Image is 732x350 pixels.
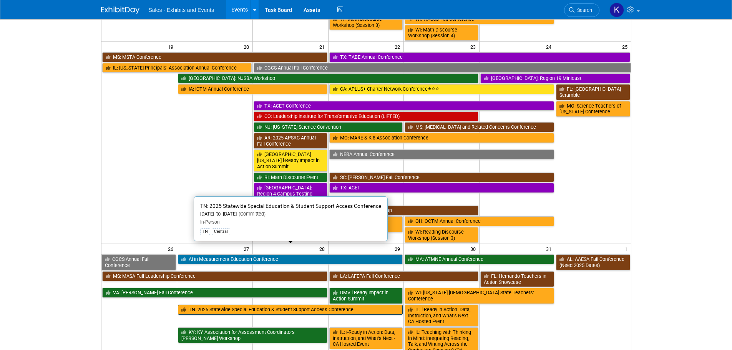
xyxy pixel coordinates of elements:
a: [GEOGRAPHIC_DATA]: NJSBA Workshop [178,73,478,83]
a: TN: 2025 Statewide Special Education & Student Support Access Conference [178,305,403,315]
a: AL: AAESA Fall Conference (Need 2025 Dates) [556,254,630,270]
a: [GEOGRAPHIC_DATA][US_STATE] i-Ready Impact in Action Summit [254,149,327,171]
a: CGCS Annual Fall Conference [254,63,631,73]
span: 22 [394,42,403,51]
a: FL: Hernando Teachers in Action Showcase [480,271,554,287]
div: TN [200,228,210,235]
span: 24 [545,42,555,51]
span: Sales - Exhibits and Events [149,7,214,13]
span: 28 [319,244,328,254]
a: IL: [US_STATE] Principals’ Association Annual Conference [102,63,252,73]
a: WI: [US_STATE] [DEMOGRAPHIC_DATA] State Teachers’ Conference [405,288,554,304]
span: 27 [243,244,252,254]
a: OH: OCTM Annual Conference [405,216,554,226]
a: MO: MARE & K-8 Association Conference [329,133,554,143]
img: ExhibitDay [101,7,139,14]
a: [GEOGRAPHIC_DATA]: Region 4 Campus Testing Coordinator Academy [254,183,327,205]
span: 23 [470,42,479,51]
a: CA: APLUS+ Charter Network Conference [329,84,554,94]
img: Kara Haven [609,3,624,17]
a: IA: ICTM Annual Conference [178,84,327,94]
a: KY: KY Association for Assessment Coordinators [PERSON_NAME] Workshop [178,327,327,343]
a: TX: TABE Annual Conference [329,52,630,62]
a: IL: i-Ready in Action: Data, Instruction, and What’s Next - CA Hosted Event [329,327,403,349]
a: DMV i-Ready Impact in Action Summit [329,288,403,304]
span: (Committed) [237,211,266,217]
span: 31 [545,244,555,254]
span: 19 [167,42,177,51]
a: VA: [PERSON_NAME] Fall Conference [102,288,327,298]
a: MA: ATMNE Annual Conference [405,254,554,264]
span: 26 [167,244,177,254]
a: MS: MSTA Conference [102,52,327,62]
a: SC: [PERSON_NAME] Fall Conference [329,173,554,182]
a: NJ: [US_STATE] Science Convention [254,122,403,132]
a: TX: ACET [329,183,554,193]
a: WI: Math Discourse Workshop (Session 4) [405,25,478,41]
a: AR: 2025 APSRC Annual Fall Conference [254,133,327,149]
a: MS: [MEDICAL_DATA] and Related Concerns Conference [405,122,554,132]
a: CO: Leadership Institute for Transformative Education (LIFTED) [254,111,479,121]
a: WI: Math Discourse Workshop (Session 3) [329,14,403,30]
a: RI: Math Discourse Event [254,173,327,182]
span: 29 [394,244,403,254]
span: 20 [243,42,252,51]
a: WI: Reading Discourse Workshop (Session 3) [405,227,478,243]
span: 1 [624,244,631,254]
span: TN: 2025 Statewide Special Education & Student Support Access Conference [200,203,381,209]
a: MS: MASA Fall Leadership Conference [102,271,327,281]
a: AI in Measurement Education Conference [178,254,403,264]
a: MO: Science Teachers of [US_STATE] Conference [556,101,630,117]
a: IL: i-Ready in Action: Data, Instruction, and What’s Next - CA Hosted Event [405,305,478,327]
span: 21 [319,42,328,51]
div: Central [212,228,230,235]
a: Search [564,3,599,17]
a: GA: GSSA Fall Bootstrap [329,206,479,216]
span: Search [574,7,592,13]
span: 30 [470,244,479,254]
a: NERA Annual Conference [329,149,554,159]
a: LA: LAFEPA Fall Conference [329,271,479,281]
a: FL: [GEOGRAPHIC_DATA] Scramble [556,84,630,100]
span: In-Person [200,219,220,225]
a: TX: ACET Conference [254,101,554,111]
a: [GEOGRAPHIC_DATA]: Region 19 Minicast [480,73,630,83]
div: [DATE] to [DATE] [200,211,381,217]
a: CGCS Annual Fall Conference [101,254,176,270]
span: 25 [621,42,631,51]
